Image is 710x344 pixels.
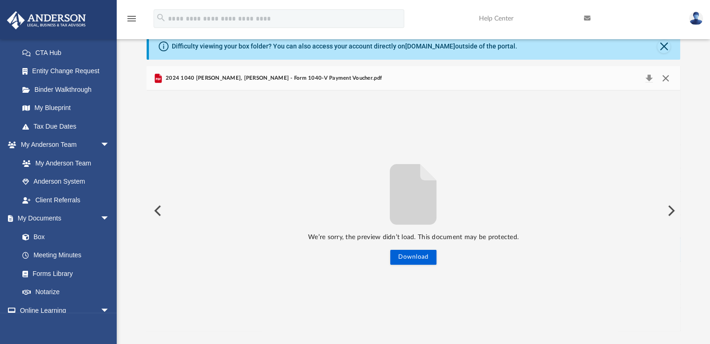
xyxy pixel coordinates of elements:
[13,80,124,99] a: Binder Walkthrough
[13,43,124,62] a: CTA Hub
[657,72,674,85] button: Close
[4,11,89,29] img: Anderson Advisors Platinum Portal
[13,117,124,136] a: Tax Due Dates
[147,90,681,331] div: File preview
[126,13,137,24] i: menu
[100,209,119,228] span: arrow_drop_down
[13,172,119,191] a: Anderson System
[405,42,455,50] a: [DOMAIN_NAME]
[164,74,382,83] span: 2024 1040 [PERSON_NAME], [PERSON_NAME] - Form 1040-V Payment Voucher.pdf
[126,18,137,24] a: menu
[13,283,119,302] a: Notarize
[13,99,119,117] a: My Blueprint
[7,136,119,154] a: My Anderson Teamarrow_drop_down
[147,198,167,224] button: Previous File
[147,232,681,243] p: We’re sorry, the preview didn’t load. This document may be protected.
[657,40,670,53] button: Close
[156,13,166,23] i: search
[13,246,119,265] a: Meeting Minutes
[660,198,681,224] button: Next File
[13,191,119,209] a: Client Referrals
[13,154,114,172] a: My Anderson Team
[13,62,124,81] a: Entity Change Request
[7,209,119,228] a: My Documentsarrow_drop_down
[689,12,703,25] img: User Pic
[641,72,658,85] button: Download
[147,66,681,331] div: Preview
[100,301,119,320] span: arrow_drop_down
[172,41,517,51] div: Difficulty viewing your box folder? You can also access your account directly on outside of the p...
[13,264,114,283] a: Forms Library
[390,250,436,265] button: Download
[100,136,119,155] span: arrow_drop_down
[13,227,114,246] a: Box
[7,301,119,320] a: Online Learningarrow_drop_down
